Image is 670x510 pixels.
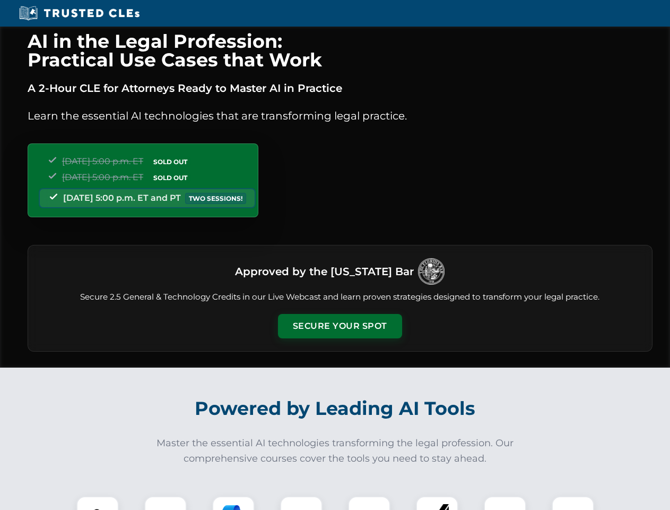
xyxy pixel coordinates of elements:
p: Master the essential AI technologies transforming the legal profession. Our comprehensive courses... [150,436,521,466]
span: SOLD OUT [150,156,191,167]
h2: Powered by Leading AI Tools [41,390,629,427]
span: [DATE] 5:00 p.m. ET [62,156,143,166]
span: [DATE] 5:00 p.m. ET [62,172,143,182]
h1: AI in the Legal Profession: Practical Use Cases that Work [28,32,652,69]
button: Secure Your Spot [278,314,402,338]
p: A 2-Hour CLE for Attorneys Ready to Master AI in Practice [28,80,652,97]
h3: Approved by the [US_STATE] Bar [235,262,414,281]
span: SOLD OUT [150,172,191,183]
img: Logo [418,258,445,285]
img: Trusted CLEs [16,5,143,21]
p: Learn the essential AI technologies that are transforming legal practice. [28,107,652,124]
p: Secure 2.5 General & Technology Credits in our Live Webcast and learn proven strategies designed ... [41,291,639,303]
